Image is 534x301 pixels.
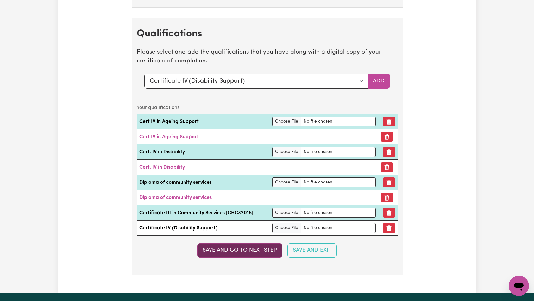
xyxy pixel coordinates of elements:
td: Cert IV in Ageing Support [137,114,270,129]
td: Certificate IV (Disability Support) [137,221,270,236]
button: Add selected qualification [368,74,390,89]
button: Remove qualification [383,117,395,126]
iframe: Button to launch messaging window [509,276,529,296]
h2: Qualifications [137,28,398,40]
button: Remove qualification [383,208,395,218]
button: Remove certificate [381,162,393,172]
button: Remove certificate [381,132,393,142]
td: Certificate III in Community Services [CHC32015] [137,205,270,221]
button: Remove qualification [383,177,395,187]
a: Diploma of community services [139,195,212,200]
a: Cert. IV in Disability [139,165,185,170]
p: Please select and add the qualifications that you have along with a digital copy of your certific... [137,48,398,66]
button: Remove qualification [383,223,395,233]
button: Save and Exit [287,243,337,257]
button: Remove certificate [381,193,393,202]
td: Cert. IV in Disability [137,144,270,160]
td: Diploma of community services [137,175,270,190]
button: Remove qualification [383,147,395,157]
caption: Your qualifications [137,101,398,114]
a: Cert IV in Ageing Support [139,134,199,139]
button: Save and go to next step [197,243,282,257]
